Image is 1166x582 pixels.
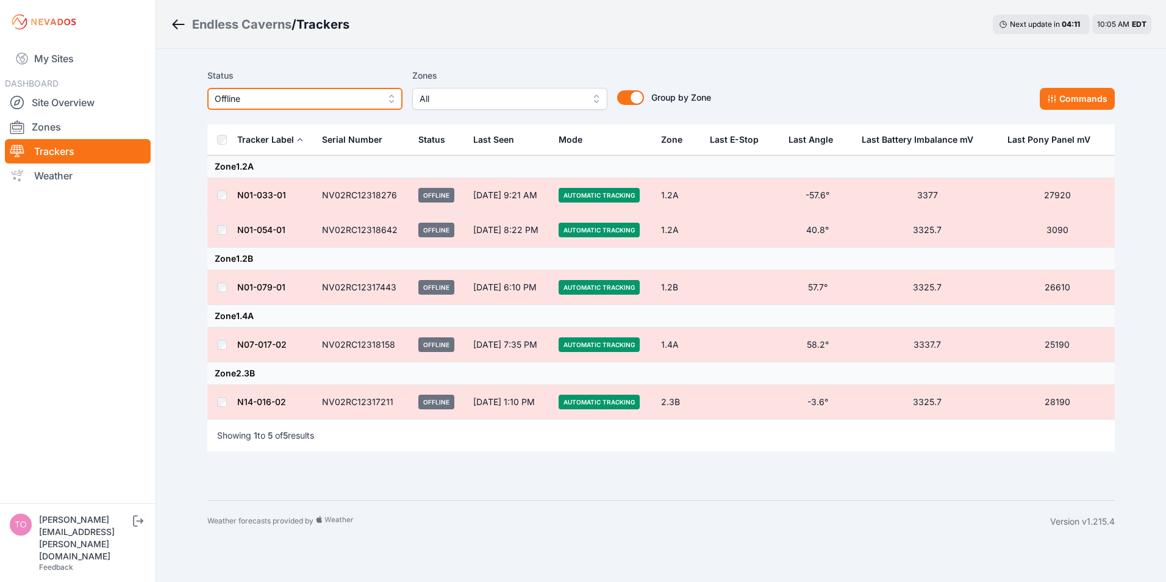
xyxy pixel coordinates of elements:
td: 3325.7 [854,213,1000,248]
button: Zone [661,125,692,154]
span: Automatic Tracking [559,223,640,237]
label: Zones [412,68,607,83]
td: NV02RC12318276 [315,178,411,213]
td: 2.3B [654,385,703,420]
label: Status [207,68,402,83]
button: Last Pony Panel mV [1007,125,1100,154]
td: -3.6° [781,385,855,420]
td: [DATE] 7:35 PM [466,328,551,362]
a: Zones [5,115,151,139]
td: [DATE] 6:10 PM [466,270,551,305]
td: 3377 [854,178,1000,213]
div: 04 : 11 [1062,20,1084,29]
button: Last E-Stop [710,125,768,154]
a: N01-079-01 [237,282,285,292]
a: N07-017-02 [237,339,287,350]
div: Mode [559,134,582,146]
div: Version v1.215.4 [1050,516,1115,528]
td: 1.4A [654,328,703,362]
td: Zone 1.2A [207,156,1115,178]
p: Showing to of results [217,429,314,442]
td: [DATE] 8:22 PM [466,213,551,248]
a: N14-016-02 [237,397,286,407]
td: 40.8° [781,213,855,248]
button: Serial Number [322,125,392,154]
td: NV02RC12318158 [315,328,411,362]
span: Offline [418,223,454,237]
td: 28190 [1000,385,1115,420]
button: Commands [1040,88,1115,110]
div: Tracker Label [237,134,294,146]
h3: Trackers [296,16,349,33]
div: Status [418,134,445,146]
div: Serial Number [322,134,382,146]
a: Site Overview [5,90,151,115]
td: 3090 [1000,213,1115,248]
td: 1.2A [654,178,703,213]
a: Weather [5,163,151,188]
button: Tracker Label [237,125,304,154]
div: Last Battery Imbalance mV [862,134,973,146]
div: Last Angle [789,134,833,146]
td: Zone 2.3B [207,362,1115,385]
div: [PERSON_NAME][EMAIL_ADDRESS][PERSON_NAME][DOMAIN_NAME] [39,514,131,562]
button: All [412,88,607,110]
img: tomasz.barcz@energix-group.com [10,514,32,536]
td: Zone 1.4A [207,305,1115,328]
span: Offline [418,337,454,352]
span: Next update in [1010,20,1060,29]
td: NV02RC12317211 [315,385,411,420]
a: My Sites [5,44,151,73]
span: DASHBOARD [5,78,59,88]
a: Feedback [39,562,73,572]
span: Offline [418,395,454,409]
td: Zone 1.2B [207,248,1115,270]
a: N01-033-01 [237,190,286,200]
span: 1 [254,430,257,440]
span: Offline [418,280,454,295]
td: 3325.7 [854,270,1000,305]
td: [DATE] 9:21 AM [466,178,551,213]
td: 1.2B [654,270,703,305]
a: Trackers [5,139,151,163]
span: EDT [1132,20,1146,29]
span: 5 [268,430,273,440]
td: 57.7° [781,270,855,305]
button: Last Angle [789,125,843,154]
span: Automatic Tracking [559,188,640,203]
td: 58.2° [781,328,855,362]
td: [DATE] 1:10 PM [466,385,551,420]
span: Automatic Tracking [559,337,640,352]
td: 3337.7 [854,328,1000,362]
button: Mode [559,125,592,154]
td: 3325.7 [854,385,1000,420]
td: NV02RC12317443 [315,270,411,305]
td: 25190 [1000,328,1115,362]
span: Group by Zone [651,92,711,102]
td: 1.2A [654,213,703,248]
div: Zone [661,134,682,146]
td: 26610 [1000,270,1115,305]
span: 5 [283,430,288,440]
img: Nevados [10,12,78,32]
a: Endless Caverns [192,16,291,33]
div: Last E-Stop [710,134,759,146]
span: All [420,92,583,106]
div: Last Seen [473,125,544,154]
span: Automatic Tracking [559,395,640,409]
td: NV02RC12318642 [315,213,411,248]
a: N01-054-01 [237,225,285,235]
td: -57.6° [781,178,855,213]
nav: Breadcrumb [171,9,349,40]
span: 10:05 AM [1097,20,1129,29]
button: Offline [207,88,402,110]
span: Automatic Tracking [559,280,640,295]
button: Status [418,125,455,154]
button: Last Battery Imbalance mV [862,125,983,154]
td: 27920 [1000,178,1115,213]
span: / [291,16,296,33]
span: Offline [215,92,378,106]
span: Offline [418,188,454,203]
div: Last Pony Panel mV [1007,134,1090,146]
